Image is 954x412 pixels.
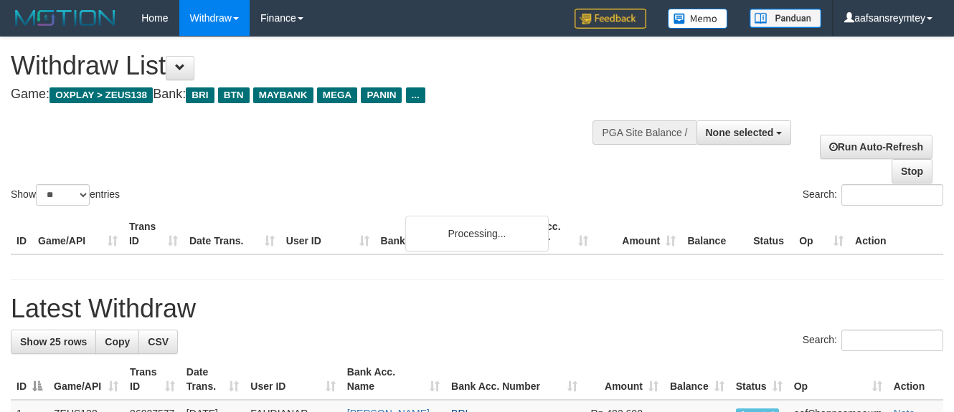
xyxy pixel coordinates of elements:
th: ID [11,214,32,254]
th: Op: activate to sort column ascending [788,359,888,400]
img: MOTION_logo.png [11,7,120,29]
h1: Latest Withdraw [11,294,943,323]
th: Game/API: activate to sort column ascending [48,359,124,400]
th: ID: activate to sort column descending [11,359,48,400]
span: CSV [148,336,169,348]
span: ... [406,87,425,103]
span: BRI [186,87,214,103]
th: Bank Acc. Number: activate to sort column ascending [445,359,583,400]
label: Search: [803,330,943,351]
span: Copy [105,336,130,348]
h1: Withdraw List [11,52,622,80]
th: Balance [681,214,747,254]
a: Copy [95,330,139,354]
a: Stop [892,159,932,183]
th: User ID [280,214,375,254]
th: Balance: activate to sort column ascending [664,359,730,400]
input: Search: [841,330,943,351]
th: Bank Acc. Number [506,214,594,254]
th: Action [888,359,943,400]
th: Amount [594,214,681,254]
a: CSV [138,330,178,354]
a: Run Auto-Refresh [820,135,932,159]
th: Trans ID [123,214,184,254]
span: None selected [706,127,774,138]
th: Date Trans.: activate to sort column ascending [181,359,245,400]
span: PANIN [361,87,402,103]
h4: Game: Bank: [11,87,622,102]
th: Bank Acc. Name [375,214,507,254]
span: Show 25 rows [20,336,87,348]
button: None selected [696,120,792,145]
div: PGA Site Balance / [592,120,696,145]
th: Trans ID: activate to sort column ascending [124,359,181,400]
div: Processing... [405,216,549,251]
th: Op [793,214,849,254]
th: Action [849,214,943,254]
th: Status: activate to sort column ascending [730,359,788,400]
th: Game/API [32,214,123,254]
label: Search: [803,184,943,206]
th: Amount: activate to sort column ascending [583,359,664,400]
select: Showentries [36,184,90,206]
a: Show 25 rows [11,330,96,354]
span: MEGA [317,87,358,103]
span: BTN [218,87,250,103]
img: Feedback.jpg [575,9,646,29]
img: Button%20Memo.svg [668,9,728,29]
input: Search: [841,184,943,206]
img: panduan.png [750,9,821,28]
th: Bank Acc. Name: activate to sort column ascending [341,359,445,400]
th: Date Trans. [184,214,280,254]
span: OXPLAY > ZEUS138 [49,87,153,103]
th: User ID: activate to sort column ascending [245,359,341,400]
th: Status [747,214,793,254]
span: MAYBANK [253,87,313,103]
label: Show entries [11,184,120,206]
